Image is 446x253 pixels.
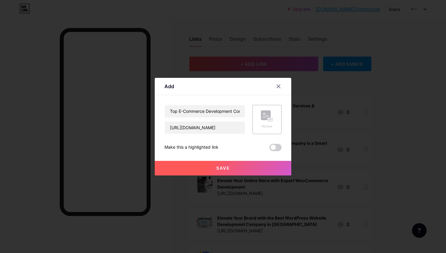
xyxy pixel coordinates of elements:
[164,144,218,151] div: Make this a highlighted link
[216,165,230,171] span: Save
[164,83,174,90] div: Add
[165,105,245,117] input: Title
[155,161,291,175] button: Save
[165,122,245,134] input: URL
[261,124,273,129] div: Picture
